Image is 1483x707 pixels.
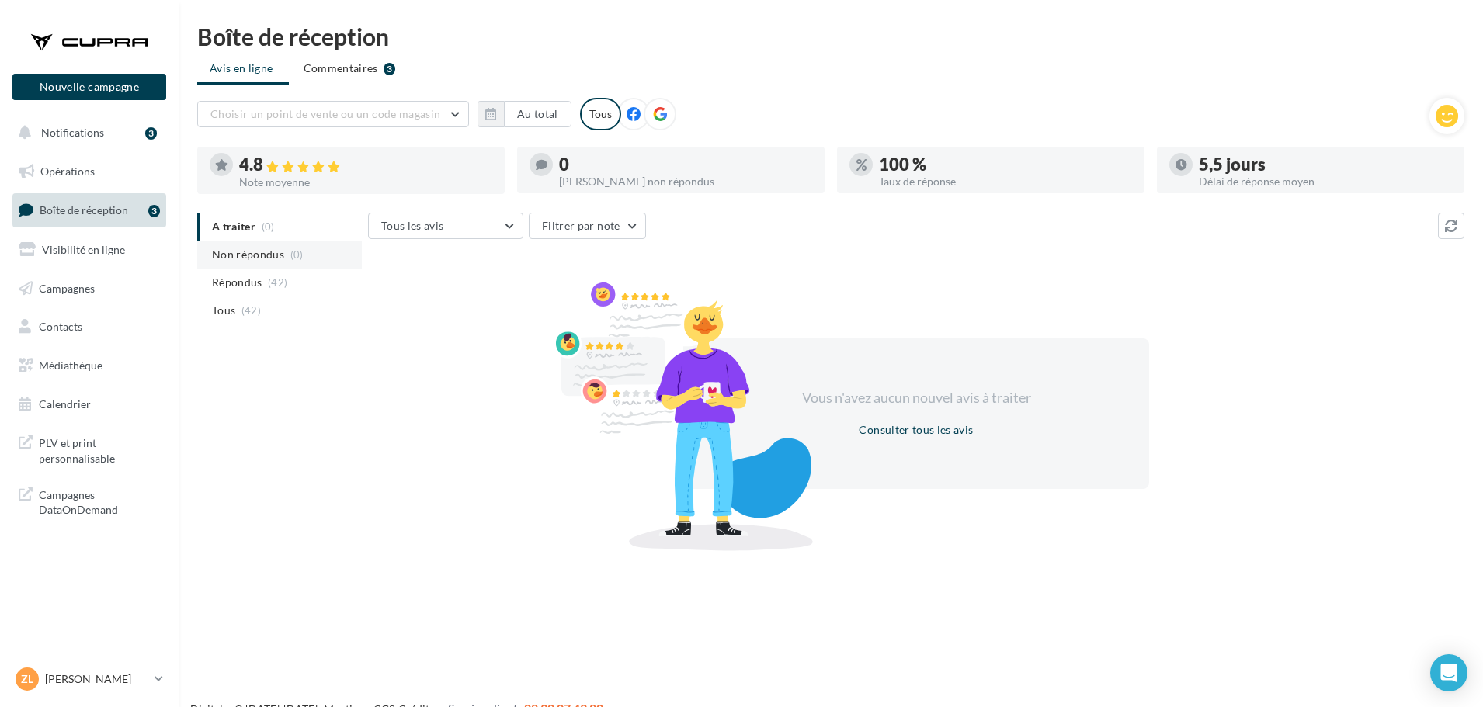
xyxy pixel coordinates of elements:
[368,213,523,239] button: Tous les avis
[9,310,169,343] a: Contacts
[212,303,235,318] span: Tous
[384,63,395,75] div: 3
[212,247,284,262] span: Non répondus
[41,126,104,139] span: Notifications
[210,107,440,120] span: Choisir un point de vente ou un code magasin
[39,359,102,372] span: Médiathèque
[559,176,812,187] div: [PERSON_NAME] non répondus
[9,155,169,188] a: Opérations
[39,484,160,518] span: Campagnes DataOnDemand
[12,664,166,694] a: Zl [PERSON_NAME]
[478,101,571,127] button: Au total
[529,213,646,239] button: Filtrer par note
[45,671,148,687] p: [PERSON_NAME]
[879,176,1132,187] div: Taux de réponse
[12,74,166,100] button: Nouvelle campagne
[21,671,33,687] span: Zl
[9,116,163,149] button: Notifications 3
[197,25,1464,48] div: Boîte de réception
[9,426,169,472] a: PLV et print personnalisable
[239,156,492,174] div: 4.8
[381,219,444,232] span: Tous les avis
[39,432,160,466] span: PLV et print personnalisable
[9,234,169,266] a: Visibilité en ligne
[504,101,571,127] button: Au total
[1199,156,1452,173] div: 5,5 jours
[1430,654,1467,691] div: Open Intercom Messenger
[241,304,261,317] span: (42)
[148,205,160,217] div: 3
[39,281,95,294] span: Campagnes
[9,478,169,524] a: Campagnes DataOnDemand
[853,421,979,439] button: Consulter tous les avis
[39,320,82,333] span: Contacts
[268,276,287,289] span: (42)
[9,349,169,382] a: Médiathèque
[304,61,378,76] span: Commentaires
[9,193,169,227] a: Boîte de réception3
[783,388,1050,408] div: Vous n'avez aucun nouvel avis à traiter
[42,243,125,256] span: Visibilité en ligne
[40,203,128,217] span: Boîte de réception
[580,98,621,130] div: Tous
[879,156,1132,173] div: 100 %
[1199,176,1452,187] div: Délai de réponse moyen
[9,388,169,421] a: Calendrier
[559,156,812,173] div: 0
[290,248,304,261] span: (0)
[40,165,95,178] span: Opérations
[145,127,157,140] div: 3
[212,275,262,290] span: Répondus
[239,177,492,188] div: Note moyenne
[9,272,169,305] a: Campagnes
[197,101,469,127] button: Choisir un point de vente ou un code magasin
[39,397,91,411] span: Calendrier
